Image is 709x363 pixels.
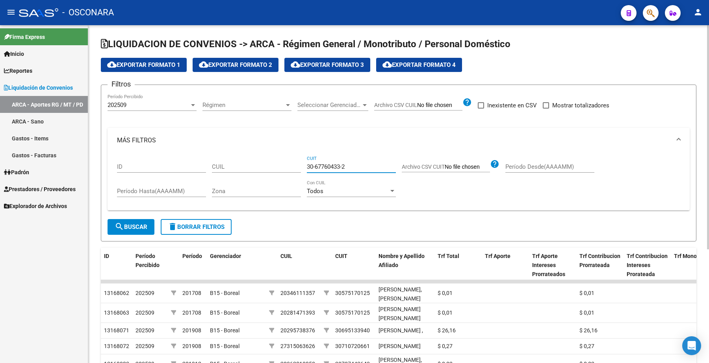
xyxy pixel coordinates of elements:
[117,136,671,145] mat-panel-title: MÁS FILTROS
[4,168,29,177] span: Padrón
[434,248,482,282] datatable-header-cell: Trf Total
[376,58,462,72] button: Exportar Formato 4
[108,79,135,90] h3: Filtros
[210,310,239,316] span: B15 - Boreal
[624,248,671,282] datatable-header-cell: Trf Contribucion Intereses Prorateada
[108,128,690,153] mat-expansion-panel-header: MÁS FILTROS
[104,253,109,259] span: ID
[438,343,453,349] span: $ 0,27
[161,219,232,235] button: Borrar Filtros
[417,102,462,109] input: Archivo CSV CUIL
[280,326,315,335] div: 20295738376
[291,60,300,69] mat-icon: cloud_download
[4,83,73,92] span: Liquidación de Convenios
[108,153,690,211] div: MÁS FILTROS
[101,58,187,72] button: Exportar Formato 1
[182,343,201,349] span: 201908
[462,98,472,107] mat-icon: help
[375,248,434,282] datatable-header-cell: Nombre y Apellido Afiliado
[379,343,421,349] span: [PERSON_NAME]
[693,7,703,17] mat-icon: person
[182,290,201,296] span: 201708
[101,248,132,282] datatable-header-cell: ID
[335,253,347,259] span: CUIT
[297,101,361,109] span: Seleccionar Gerenciador
[115,223,147,230] span: Buscar
[62,4,114,21] span: - OSCONARA
[335,326,370,335] div: 30695133940
[104,327,129,334] span: 13168071
[277,248,321,282] datatable-header-cell: CUIL
[682,336,701,355] div: Open Intercom Messenger
[529,248,576,282] datatable-header-cell: Trf Aporte Intereses Prorrateados
[332,248,375,282] datatable-header-cell: CUIT
[135,253,160,268] span: Período Percibido
[107,60,117,69] mat-icon: cloud_download
[487,101,537,110] span: Inexistente en CSV
[291,61,364,68] span: Exportar Formato 3
[107,61,180,68] span: Exportar Formato 1
[438,310,453,316] span: $ 0,01
[135,343,154,349] span: 202509
[179,248,207,282] datatable-header-cell: Período
[168,223,225,230] span: Borrar Filtros
[115,222,124,231] mat-icon: search
[108,101,126,109] span: 202509
[402,164,445,170] span: Archivo CSV CUIT
[307,188,323,195] span: Todos
[210,327,239,334] span: B15 - Boreal
[104,343,129,349] span: 13168072
[280,342,315,351] div: 27315063626
[627,253,668,277] span: Trf Contribucion Intereses Prorateada
[445,164,490,171] input: Archivo CSV CUIT
[379,253,425,268] span: Nombre y Apellido Afiliado
[6,7,16,17] mat-icon: menu
[182,253,202,259] span: Período
[482,248,529,282] datatable-header-cell: Trf Aporte
[4,33,45,41] span: Firma Express
[108,219,154,235] button: Buscar
[379,327,423,334] span: [PERSON_NAME] ,
[199,60,208,69] mat-icon: cloud_download
[382,61,456,68] span: Exportar Formato 4
[438,253,459,259] span: Trf Total
[202,101,284,109] span: Régimen
[210,253,241,259] span: Gerenciador
[374,102,417,108] span: Archivo CSV CUIL
[210,343,239,349] span: B15 - Boreal
[335,308,370,317] div: 30575170125
[490,159,499,169] mat-icon: help
[280,289,315,298] div: 20346111357
[135,310,154,316] span: 202509
[168,222,177,231] mat-icon: delete
[335,342,370,351] div: 30710720661
[335,289,370,298] div: 30575170125
[210,290,239,296] span: B15 - Boreal
[4,185,76,193] span: Prestadores / Proveedores
[101,39,510,50] span: LIQUIDACION DE CONVENIOS -> ARCA - Régimen General / Monotributo / Personal Doméstico
[199,61,272,68] span: Exportar Formato 2
[379,286,422,302] span: [PERSON_NAME], [PERSON_NAME]
[4,50,24,58] span: Inicio
[579,310,594,316] span: $ 0,01
[193,58,278,72] button: Exportar Formato 2
[579,343,594,349] span: $ 0,27
[579,327,598,334] span: $ 26,16
[438,327,456,334] span: $ 26,16
[284,58,370,72] button: Exportar Formato 3
[379,306,423,330] span: [PERSON_NAME] [PERSON_NAME] [PERSON_NAME] ,
[4,202,67,210] span: Explorador de Archivos
[382,60,392,69] mat-icon: cloud_download
[207,248,266,282] datatable-header-cell: Gerenciador
[182,310,201,316] span: 201708
[280,308,315,317] div: 20281471393
[579,253,620,268] span: Trf Contribucion Prorrateada
[485,253,510,259] span: Trf Aporte
[552,101,609,110] span: Mostrar totalizadores
[4,66,32,75] span: Reportes
[135,290,154,296] span: 202509
[576,248,624,282] datatable-header-cell: Trf Contribucion Prorrateada
[135,327,154,334] span: 202509
[438,290,453,296] span: $ 0,01
[280,253,292,259] span: CUIL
